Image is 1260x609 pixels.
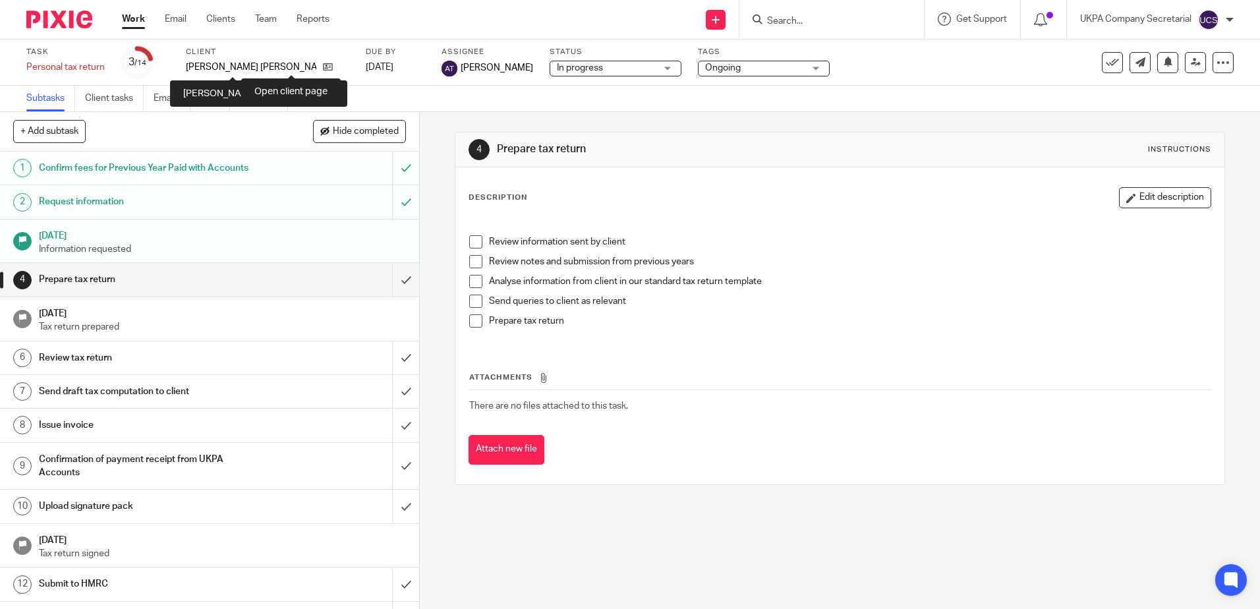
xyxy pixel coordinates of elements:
[165,13,186,26] a: Email
[497,142,868,156] h1: Prepare tax return
[39,547,407,560] p: Tax return signed
[333,127,399,137] span: Hide completed
[1080,13,1191,26] p: UKPA Company Secretarial
[255,13,277,26] a: Team
[705,63,741,72] span: Ongoing
[39,531,407,547] h1: [DATE]
[13,120,86,142] button: + Add subtask
[13,497,32,515] div: 10
[366,47,425,57] label: Due by
[186,47,349,57] label: Client
[1198,9,1219,30] img: svg%3E
[469,139,490,160] div: 4
[550,47,681,57] label: Status
[956,14,1007,24] span: Get Support
[39,320,407,333] p: Tax return prepared
[39,304,407,320] h1: [DATE]
[557,63,603,72] span: In progress
[39,348,266,368] h1: Review tax return
[489,275,1210,288] p: Analyse information from client in our standard tax return template
[13,382,32,401] div: 7
[186,61,316,74] p: [PERSON_NAME] [PERSON_NAME]
[154,86,190,111] a: Emails
[469,192,527,203] p: Description
[297,13,329,26] a: Reports
[13,271,32,289] div: 4
[206,13,235,26] a: Clients
[39,243,407,256] p: Information requested
[298,86,349,111] a: Audit logs
[39,158,266,178] h1: Confirm fees for Previous Year Paid with Accounts
[85,86,144,111] a: Client tasks
[13,575,32,594] div: 12
[129,55,146,70] div: 3
[13,193,32,212] div: 2
[442,61,457,76] img: svg%3E
[489,295,1210,308] p: Send queries to client as relevant
[766,16,884,28] input: Search
[13,349,32,367] div: 6
[313,120,406,142] button: Hide completed
[134,59,146,67] small: /14
[39,496,266,516] h1: Upload signature pack
[39,574,266,594] h1: Submit to HMRC
[469,374,532,381] span: Attachments
[1119,187,1211,208] button: Edit description
[122,13,145,26] a: Work
[461,61,533,74] span: [PERSON_NAME]
[489,235,1210,248] p: Review information sent by client
[26,11,92,28] img: Pixie
[39,270,266,289] h1: Prepare tax return
[39,226,407,243] h1: [DATE]
[469,435,544,465] button: Attach new file
[39,415,266,435] h1: Issue invoice
[26,61,105,74] div: Personal tax return
[442,47,533,57] label: Assignee
[200,86,230,111] a: Files
[366,63,393,72] span: [DATE]
[469,401,628,411] span: There are no files attached to this task.
[489,314,1210,328] p: Prepare tax return
[39,192,266,212] h1: Request information
[698,47,830,57] label: Tags
[13,457,32,475] div: 9
[13,416,32,434] div: 8
[240,86,288,111] a: Notes (0)
[26,47,105,57] label: Task
[39,382,266,401] h1: Send draft tax computation to client
[489,255,1210,268] p: Review notes and submission from previous years
[1148,144,1211,155] div: Instructions
[13,159,32,177] div: 1
[39,449,266,483] h1: Confirmation of payment receipt from UKPA Accounts
[26,86,75,111] a: Subtasks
